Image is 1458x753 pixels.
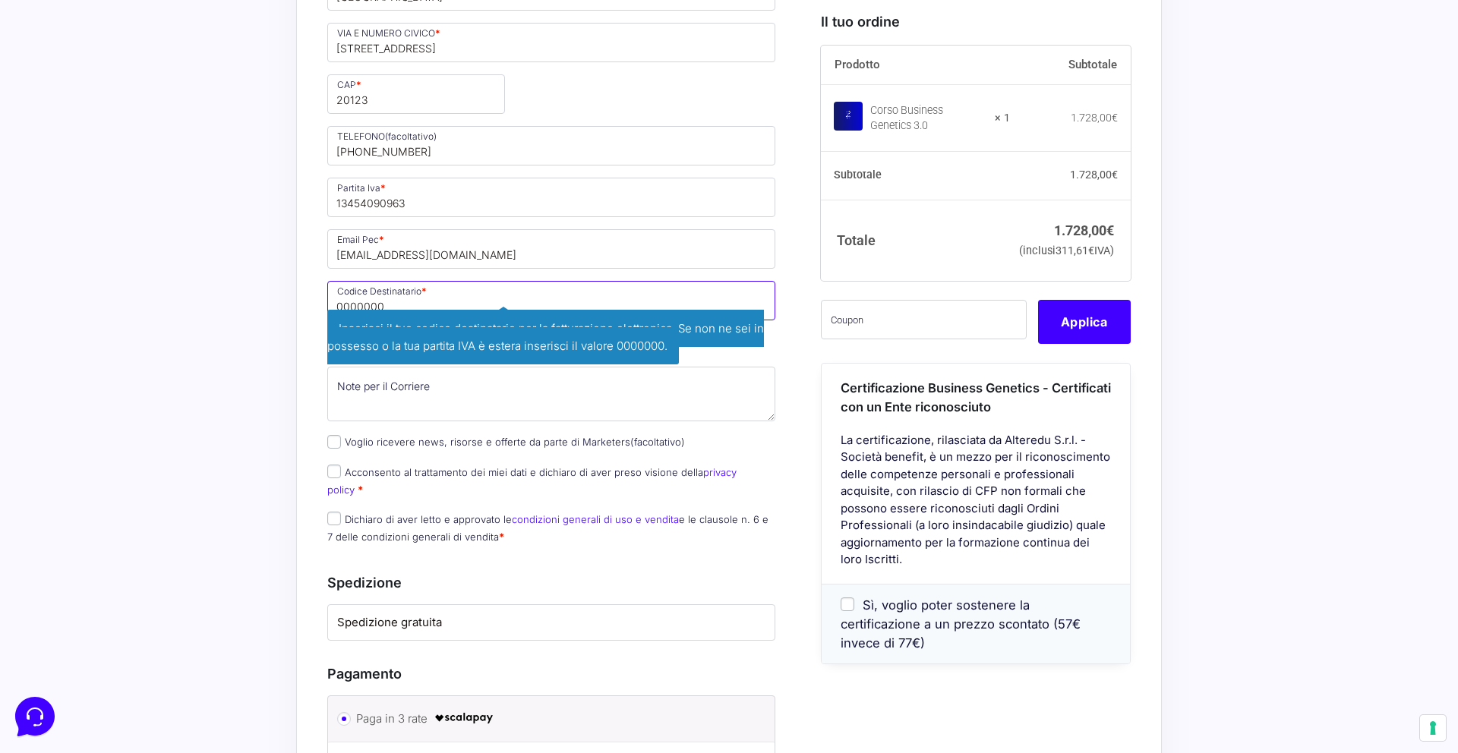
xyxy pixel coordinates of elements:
[327,310,764,364] span: Inserisci il tuo codice destinatario per la fatturazione elettronica. Se non ne sei in possesso o...
[327,663,775,684] h3: Pagamento
[841,597,854,611] input: Sì, voglio poter sostenere la certificazione a un prezzo scontato (57€ invece di 77€)
[337,614,765,632] label: Spedizione gratuita
[1054,222,1114,238] bdi: 1.728,00
[870,102,985,133] div: Corso Business Genetics 3.0
[24,85,123,97] span: Your Conversations
[12,12,255,61] h2: Hello from Marketers 👋
[1038,300,1131,344] button: Applica
[24,152,279,182] button: Start a Conversation
[327,23,775,62] input: VIA E NUMERO CIVICO *
[24,213,103,225] span: Find an Answer
[327,435,341,449] input: Voglio ricevere news, risorse e offerte da parte di Marketers(facoltativo)
[1420,715,1446,741] button: Le tue preferenze relative al consenso per le tecnologie di tracciamento
[821,300,1027,339] input: Coupon
[106,487,199,522] button: Messages
[73,109,103,140] img: dark
[1019,244,1114,257] small: (inclusi IVA)
[198,487,292,522] button: Help
[356,707,741,730] label: Paga in 3 rate
[1106,222,1114,238] span: €
[327,436,685,448] label: Voglio ricevere news, risorse e offerte da parte di Marketers
[34,245,248,260] input: Search for an Article...
[189,213,279,225] a: Open Help Center
[1070,169,1118,181] bdi: 1.728,00
[131,509,174,522] p: Messages
[630,436,685,448] span: (facoltativo)
[327,572,775,593] h3: Spedizione
[512,513,679,525] a: condizioni generali di uso e vendita
[1056,244,1094,257] span: 311,61
[434,709,494,727] img: scalapay-logo-black.png
[841,380,1111,414] span: Certificazione Business Genetics - Certificati con un Ente riconosciuto
[821,11,1131,32] h3: Il tuo ordine
[327,229,775,269] input: Email Pec *
[821,200,1010,281] th: Totale
[327,466,737,496] label: Acconsento al trattamento dei miei dati e dichiaro di aver preso visione della
[821,46,1010,85] th: Prodotto
[327,74,505,114] input: CAP *
[841,597,1081,650] span: Sì, voglio poter sostenere la certificazione a un prezzo scontato (57€ invece di 77€)
[822,431,1130,583] div: La certificazione, rilasciata da Alteredu S.r.l. - Società benefit, è un mezzo per il riconoscime...
[821,151,1010,200] th: Subtotale
[834,101,863,130] img: Corso Business Genetics 3.0
[327,513,768,543] label: Dichiaro di aver letto e approvato le e le clausole n. 6 e 7 delle condizioni generali di vendita
[995,110,1010,125] strong: × 1
[49,109,79,140] img: dark
[109,161,213,173] span: Start a Conversation
[1088,244,1094,257] span: €
[327,512,341,525] input: Dichiaro di aver letto e approvato lecondizioni generali di uso e venditae le clausole n. 6 e 7 d...
[1071,111,1118,123] bdi: 1.728,00
[327,465,341,478] input: Acconsento al trattamento dei miei dati e dichiaro di aver preso visione dellaprivacy policy
[12,487,106,522] button: Home
[327,281,775,320] input: Codice Destinatario *
[235,509,255,522] p: Help
[1112,111,1118,123] span: €
[46,509,71,522] p: Home
[1112,169,1118,181] span: €
[327,126,775,165] input: TELEFONO
[24,109,55,140] img: dark
[327,178,775,217] input: Inserisci soltanto il numero di Partita IVA senza prefisso IT *
[12,694,58,739] iframe: Customerly Messenger Launcher
[1010,46,1131,85] th: Subtotale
